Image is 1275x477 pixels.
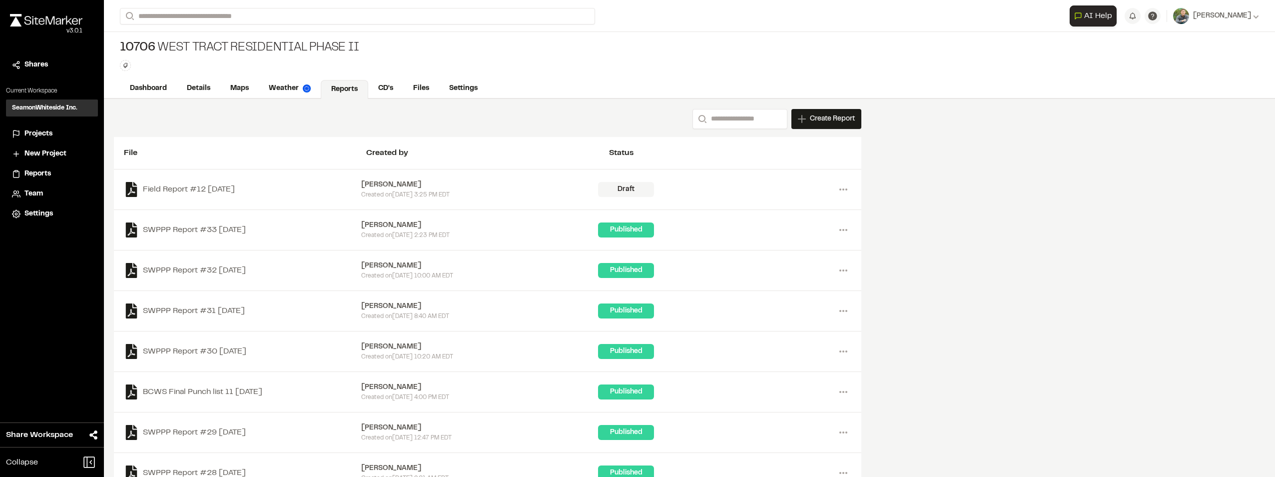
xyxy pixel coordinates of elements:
[12,208,92,219] a: Settings
[12,168,92,179] a: Reports
[361,341,599,352] div: [PERSON_NAME]
[598,182,654,197] div: Draft
[439,79,488,98] a: Settings
[124,263,361,278] a: SWPPP Report #32 [DATE]
[1070,5,1117,26] button: Open AI Assistant
[361,312,599,321] div: Created on [DATE] 8:40 AM EDT
[361,393,599,402] div: Created on [DATE] 4:00 PM EDT
[361,179,599,190] div: [PERSON_NAME]
[361,271,599,280] div: Created on [DATE] 10:00 AM EDT
[12,148,92,159] a: New Project
[403,79,439,98] a: Files
[598,263,654,278] div: Published
[598,222,654,237] div: Published
[124,303,361,318] a: SWPPP Report #31 [DATE]
[120,40,359,56] div: West Tract Residential Phase II
[598,384,654,399] div: Published
[24,188,43,199] span: Team
[810,113,855,124] span: Create Report
[1193,10,1251,21] span: [PERSON_NAME]
[12,128,92,139] a: Projects
[24,59,48,70] span: Shares
[177,79,220,98] a: Details
[598,303,654,318] div: Published
[361,231,599,240] div: Created on [DATE] 2:23 PM EDT
[303,84,311,92] img: precipai.png
[120,60,131,71] button: Edit Tags
[120,8,138,24] button: Search
[361,422,599,433] div: [PERSON_NAME]
[361,382,599,393] div: [PERSON_NAME]
[692,109,710,129] button: Search
[1173,8,1189,24] img: User
[6,456,38,468] span: Collapse
[124,222,361,237] a: SWPPP Report #33 [DATE]
[366,147,609,159] div: Created by
[24,128,52,139] span: Projects
[6,429,73,441] span: Share Workspace
[321,80,368,99] a: Reports
[368,79,403,98] a: CD's
[361,301,599,312] div: [PERSON_NAME]
[124,344,361,359] a: SWPPP Report #30 [DATE]
[1070,5,1121,26] div: Open AI Assistant
[259,79,321,98] a: Weather
[24,208,53,219] span: Settings
[124,182,361,197] a: Field Report #12 [DATE]
[220,79,259,98] a: Maps
[598,344,654,359] div: Published
[361,190,599,199] div: Created on [DATE] 3:25 PM EDT
[124,147,366,159] div: File
[361,352,599,361] div: Created on [DATE] 10:20 AM EDT
[124,425,361,440] a: SWPPP Report #29 [DATE]
[361,463,599,474] div: [PERSON_NAME]
[24,168,51,179] span: Reports
[120,79,177,98] a: Dashboard
[609,147,851,159] div: Status
[10,26,82,35] div: Oh geez...please don't...
[361,220,599,231] div: [PERSON_NAME]
[361,260,599,271] div: [PERSON_NAME]
[12,188,92,199] a: Team
[6,86,98,95] p: Current Workspace
[10,14,82,26] img: rebrand.png
[1173,8,1259,24] button: [PERSON_NAME]
[124,384,361,399] a: BCWS Final Punch list 11 [DATE]
[12,59,92,70] a: Shares
[598,425,654,440] div: Published
[1084,10,1112,22] span: AI Help
[24,148,66,159] span: New Project
[361,433,599,442] div: Created on [DATE] 12:47 PM EDT
[12,103,77,112] h3: SeamonWhiteside Inc.
[120,40,155,56] span: 10706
